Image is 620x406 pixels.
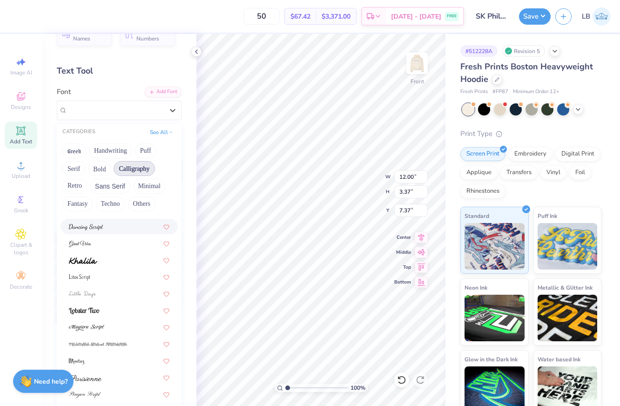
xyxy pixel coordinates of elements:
div: Embroidery [508,147,553,161]
a: LB [582,7,611,26]
img: Lobster Two [69,308,100,314]
div: # 512228A [460,45,498,57]
span: Metallic & Glitter Ink [538,283,593,292]
span: Bottom [394,279,411,285]
span: $67.42 [290,12,310,21]
div: Rhinestones [460,184,505,198]
img: Mistress Script - Alternates [69,341,127,348]
span: $3,371.00 [322,12,350,21]
img: Montez [69,358,84,365]
img: Little Days [69,291,96,298]
button: See All [147,128,176,137]
span: Glow in the Dark Ink [465,354,518,364]
div: CATEGORIES [62,128,95,136]
div: Print Type [460,129,601,139]
button: Bold [88,161,111,176]
div: Foil [569,166,591,180]
span: Fresh Prints Boston Heavyweight Hoodie [460,61,593,85]
span: Fresh Prints [460,88,488,96]
button: Fantasy [62,196,93,211]
div: Add Font [145,87,182,97]
div: Transfers [500,166,538,180]
div: Revision 5 [502,45,545,57]
span: Neon Ink [465,283,487,292]
img: Laken Brown [593,7,611,26]
div: Screen Print [460,147,505,161]
button: Save [519,8,551,25]
span: Puff Ink [538,211,557,221]
div: Vinyl [540,166,566,180]
span: Top [394,264,411,271]
span: Center [394,234,411,241]
button: Others [128,196,155,211]
img: Magiera Script [69,325,104,331]
span: Minimum Order: 12 + [513,88,559,96]
span: Image AI [10,69,32,76]
button: Techno [96,196,125,211]
span: Personalized Names [73,29,106,42]
button: Puff [135,143,156,158]
span: LB [582,11,590,22]
img: Pinyon Script [69,392,101,398]
span: Clipart & logos [5,241,37,256]
input: – – [243,8,280,25]
button: Minimal [133,179,166,194]
img: Great Vibes [69,241,91,247]
div: Applique [460,166,498,180]
img: Parisienne [69,375,101,381]
span: Middle [394,249,411,256]
button: Calligraphy [114,161,155,176]
span: Greek [14,207,28,214]
button: Greek [62,143,86,158]
span: Add Text [10,138,32,145]
span: [DATE] - [DATE] [391,12,441,21]
strong: Need help? [34,377,67,386]
button: Sans Serif [90,179,130,194]
label: Font [57,87,71,97]
button: Serif [62,161,85,176]
img: Front [408,54,426,73]
button: Handwriting [89,143,132,158]
img: Litos Script [69,274,90,281]
span: 100 % [350,384,365,392]
span: Decorate [10,283,32,291]
span: Standard [465,211,489,221]
img: Standard [465,223,525,270]
span: # FP87 [492,88,508,96]
img: Khalila [69,257,97,264]
img: Dancing Script [69,224,103,230]
div: Digital Print [555,147,600,161]
img: Metallic & Glitter Ink [538,295,598,341]
input: Untitled Design [469,7,514,26]
img: Neon Ink [465,295,525,341]
span: Personalized Numbers [136,29,169,42]
span: FREE [447,13,457,20]
button: Retro [62,179,87,194]
span: Water based Ink [538,354,580,364]
div: Front [411,77,424,86]
img: Puff Ink [538,223,598,270]
span: Designs [11,103,31,111]
span: Upload [12,172,30,180]
div: Text Tool [57,65,182,77]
